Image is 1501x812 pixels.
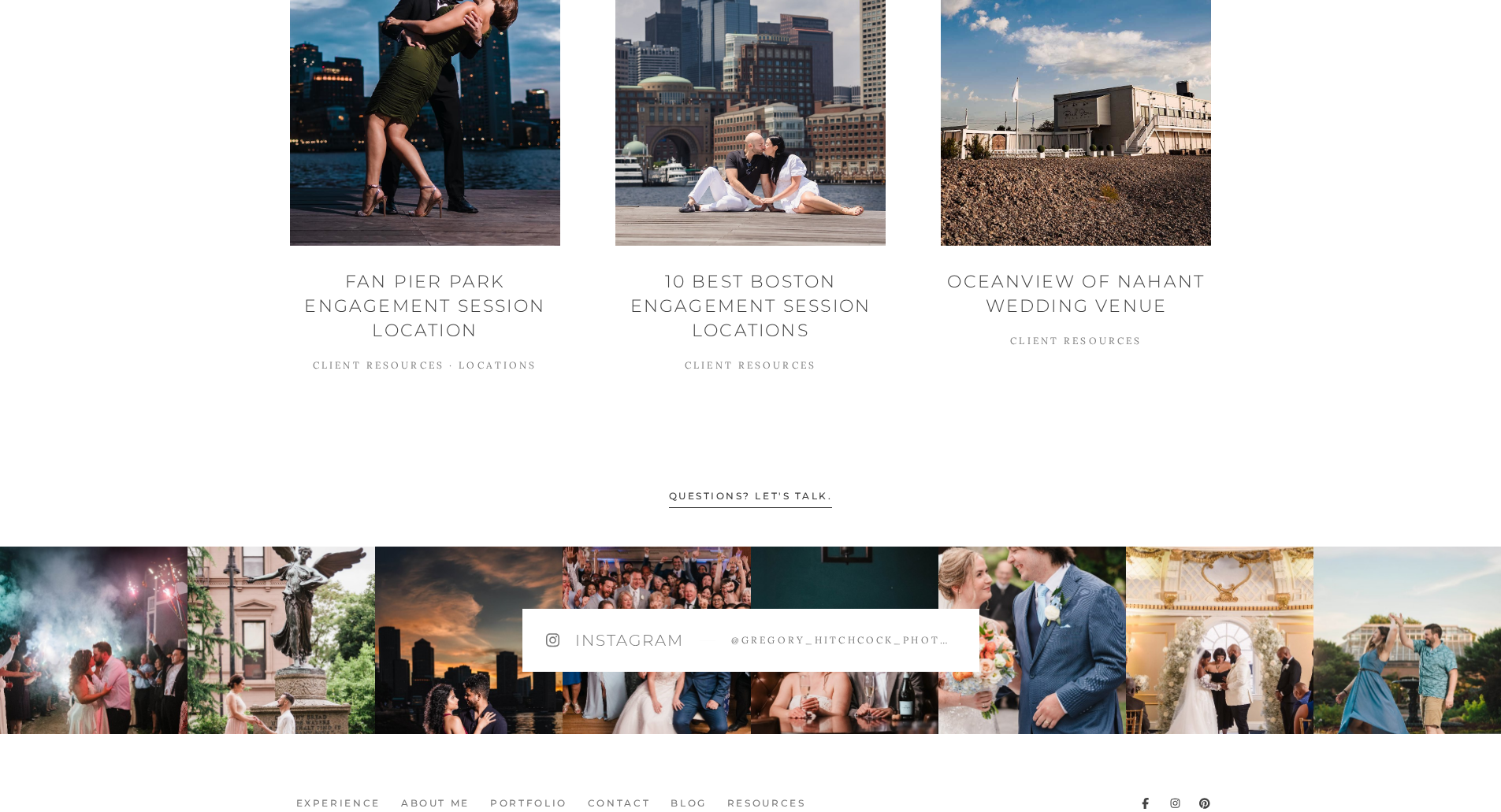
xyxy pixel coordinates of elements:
img: 527790974_18520095517028324_3216545679725183851_n.jpg [375,547,563,734]
a: Resources [721,797,812,810]
span: · [449,359,454,371]
a: About me [395,797,476,810]
h3: 10 BEST BOSTON ENGAGEMENT SESSION LOCATIONS [615,269,886,343]
a: Experience [290,797,387,810]
a: Instagram @gregory_hitchcock_photography [522,609,979,672]
h3: Fan Pier Park Engagement Session Location [290,269,560,343]
li: Client Resources [313,359,444,371]
li: Client Resources [685,359,816,371]
img: 528034187_18520001410028324_6032363858607441920_n.jpg [563,547,750,734]
h3: Instagram [575,629,684,651]
li: Client Resources [1010,335,1142,347]
span: Questions? Let's talk. [669,490,832,508]
img: 525554549_18519144361028324_1449243315299388761_n.jpg [1126,547,1313,734]
img: 530060426_18520460194028324_1737692476569600105_n.jpg [188,547,375,734]
a: Contact [581,797,656,810]
img: 527665924_18519779728028324_4861761500590110186_n.jpg [751,547,938,734]
a: Blog [664,797,713,810]
h3: Oceanview of Nahant Wedding Venue [941,269,1211,318]
img: 527353828_18519444562028324_5374769190505615350_n.jpg [938,547,1126,734]
li: Locations [459,359,537,371]
img: 525291231_18518953591028324_7162582348879778169_n.jpg [1313,547,1501,734]
span: @gregory_hitchcock_photography [731,633,956,647]
a: Questions? Let's talk. [669,477,832,515]
a: Portfolio [484,797,574,810]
